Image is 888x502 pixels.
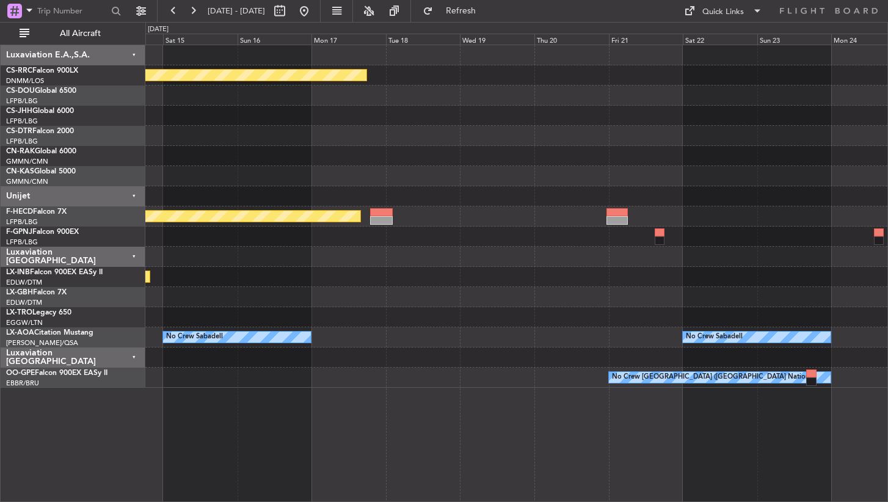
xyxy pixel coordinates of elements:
[612,368,817,387] div: No Crew [GEOGRAPHIC_DATA] ([GEOGRAPHIC_DATA] National)
[6,278,42,287] a: EDLW/DTM
[6,87,35,95] span: CS-DOU
[6,67,78,75] a: CS-RRCFalcon 900LX
[311,34,386,45] div: Mon 17
[6,217,38,227] a: LFPB/LBG
[6,208,67,216] a: F-HECDFalcon 7X
[208,5,265,16] span: [DATE] - [DATE]
[6,148,76,155] a: CN-RAKGlobal 6000
[386,34,460,45] div: Tue 18
[6,128,32,135] span: CS-DTR
[6,168,34,175] span: CN-KAS
[6,329,93,336] a: LX-AOACitation Mustang
[6,76,44,85] a: DNMM/LOS
[6,67,32,75] span: CS-RRC
[6,309,32,316] span: LX-TRO
[6,168,76,175] a: CN-KASGlobal 5000
[6,107,74,115] a: CS-JHHGlobal 6000
[6,128,74,135] a: CS-DTRFalcon 2000
[6,298,42,307] a: EDLW/DTM
[6,269,103,276] a: LX-INBFalcon 900EX EASy II
[702,6,744,18] div: Quick Links
[163,34,238,45] div: Sat 15
[6,289,33,296] span: LX-GBH
[6,96,38,106] a: LFPB/LBG
[6,269,30,276] span: LX-INB
[6,87,76,95] a: CS-DOUGlobal 6500
[32,29,129,38] span: All Aircraft
[148,24,169,35] div: [DATE]
[6,369,107,377] a: OO-GPEFalcon 900EX EASy II
[6,309,71,316] a: LX-TROLegacy 650
[460,34,534,45] div: Wed 19
[609,34,683,45] div: Fri 21
[6,338,78,347] a: [PERSON_NAME]/QSA
[6,369,35,377] span: OO-GPE
[417,1,490,21] button: Refresh
[6,117,38,126] a: LFPB/LBG
[13,24,133,43] button: All Aircraft
[6,238,38,247] a: LFPB/LBG
[6,318,43,327] a: EGGW/LTN
[6,228,32,236] span: F-GPNJ
[6,289,67,296] a: LX-GBHFalcon 7X
[683,34,757,45] div: Sat 22
[6,148,35,155] span: CN-RAK
[6,137,38,146] a: LFPB/LBG
[6,228,79,236] a: F-GPNJFalcon 900EX
[6,177,48,186] a: GMMN/CMN
[6,208,33,216] span: F-HECD
[6,379,39,388] a: EBBR/BRU
[6,157,48,166] a: GMMN/CMN
[238,34,312,45] div: Sun 16
[686,328,743,346] div: No Crew Sabadell
[435,7,487,15] span: Refresh
[534,34,609,45] div: Thu 20
[6,107,32,115] span: CS-JHH
[6,329,34,336] span: LX-AOA
[678,1,768,21] button: Quick Links
[37,2,107,20] input: Trip Number
[166,328,223,346] div: No Crew Sabadell
[757,34,832,45] div: Sun 23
